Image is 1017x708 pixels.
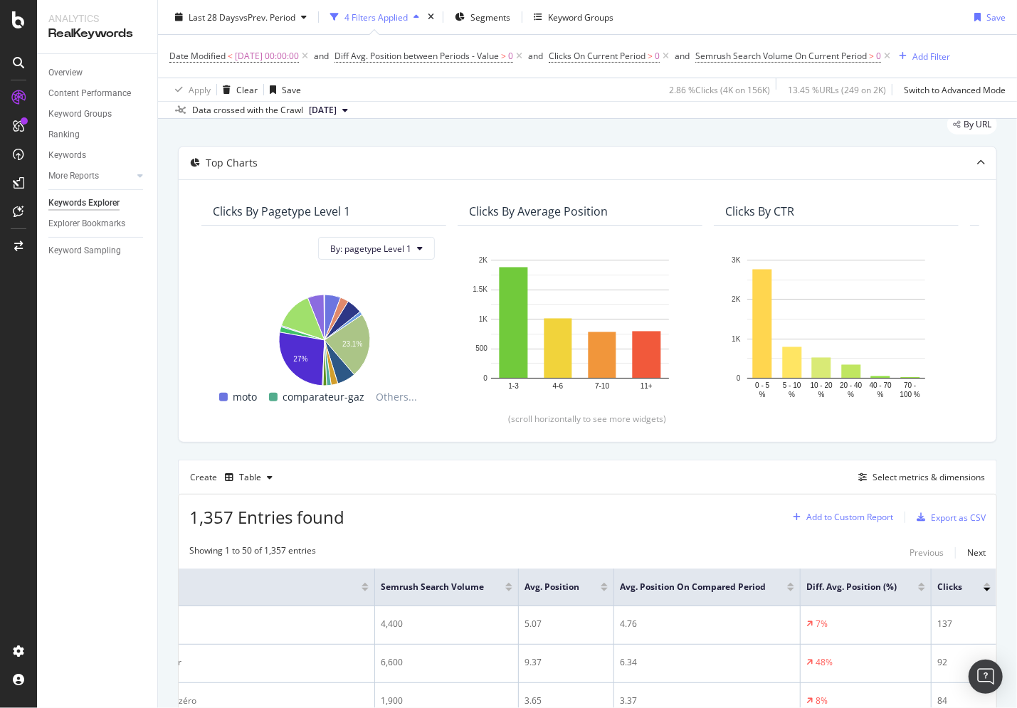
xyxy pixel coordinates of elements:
[48,86,131,101] div: Content Performance
[189,505,344,529] span: 1,357 Entries found
[937,581,962,593] span: Clicks
[755,381,769,389] text: 0 - 5
[898,78,1006,101] button: Switch to Advanced Mode
[48,127,80,142] div: Ranking
[675,50,690,62] div: and
[553,383,564,391] text: 4-6
[48,86,147,101] a: Content Performance
[759,391,766,398] text: %
[219,466,278,489] button: Table
[48,11,146,26] div: Analytics
[969,660,1003,694] div: Open Intercom Messenger
[675,49,690,63] button: and
[233,389,258,406] span: moto
[620,618,794,630] div: 4.76
[381,694,512,707] div: 1,900
[967,546,986,559] div: Next
[189,544,316,561] div: Showing 1 to 50 of 1,357 entries
[508,46,513,66] span: 0
[108,581,340,593] span: Keyword
[986,11,1006,23] div: Save
[669,83,770,95] div: 2.86 % Clicks ( 4K on 156K )
[595,383,609,391] text: 7-10
[293,356,307,364] text: 27%
[213,204,350,218] div: Clicks By pagetype Level 1
[528,6,619,28] button: Keyword Groups
[206,156,258,170] div: Top Charts
[525,694,608,707] div: 3.65
[48,148,147,163] a: Keywords
[806,581,897,593] span: Diff. Avg. Position (%)
[911,506,986,529] button: Export as CSV
[48,169,133,184] a: More Reports
[239,11,295,23] span: vs Prev. Period
[620,656,794,669] div: 6.34
[189,11,239,23] span: Last 28 Days
[695,50,867,62] span: Semrush Search Volume On Current Period
[371,389,423,406] span: Others...
[937,656,991,669] div: 92
[912,50,950,62] div: Add Filter
[816,656,833,669] div: 48%
[937,618,991,630] div: 137
[967,544,986,561] button: Next
[876,46,881,66] span: 0
[501,50,506,62] span: >
[48,107,112,122] div: Keyword Groups
[904,83,1006,95] div: Switch to Advanced Mode
[470,11,510,23] span: Segments
[528,50,543,62] div: and
[811,381,833,389] text: 10 - 20
[169,78,211,101] button: Apply
[508,383,519,391] text: 1-3
[282,83,301,95] div: Save
[48,216,147,231] a: Explorer Bookmarks
[725,253,947,401] div: A chart.
[48,243,121,258] div: Keyword Sampling
[196,413,979,425] div: (scroll horizontally to see more widgets)
[48,196,120,211] div: Keywords Explorer
[425,10,437,24] div: times
[732,256,741,264] text: 3K
[910,544,944,561] button: Previous
[787,506,893,529] button: Add to Custom Report
[725,204,794,218] div: Clicks By CTR
[48,65,147,80] a: Overview
[655,46,660,66] span: 0
[937,694,991,707] div: 84
[48,148,86,163] div: Keywords
[904,381,916,389] text: 70 -
[969,6,1006,28] button: Save
[330,243,411,255] span: By: pagetype Level 1
[314,50,329,62] div: and
[48,169,99,184] div: More Reports
[816,694,828,707] div: 8%
[309,104,337,117] span: 2025 Aug. 25th
[189,83,211,95] div: Apply
[334,50,499,62] span: Diff Avg. Position between Periods - Value
[873,471,985,483] div: Select metrics & dimensions
[381,656,512,669] div: 6,600
[473,286,488,294] text: 1.5K
[48,243,147,258] a: Keyword Sampling
[483,374,488,382] text: 0
[213,287,435,389] div: A chart.
[235,46,299,66] span: [DATE] 00:00:00
[910,546,944,559] div: Previous
[789,391,795,398] text: %
[325,6,425,28] button: 4 Filters Applied
[816,618,828,630] div: 7%
[732,296,741,304] text: 2K
[525,656,608,669] div: 9.37
[469,253,691,401] svg: A chart.
[525,581,579,593] span: Avg. Position
[303,102,354,119] button: [DATE]
[344,11,408,23] div: 4 Filters Applied
[947,115,997,134] div: legacy label
[108,694,369,707] div: prêt conso à taux zéro
[314,49,329,63] button: and
[381,581,484,593] span: Semrush Search Volume
[381,618,512,630] div: 4,400
[870,381,892,389] text: 40 - 70
[806,513,893,522] div: Add to Custom Report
